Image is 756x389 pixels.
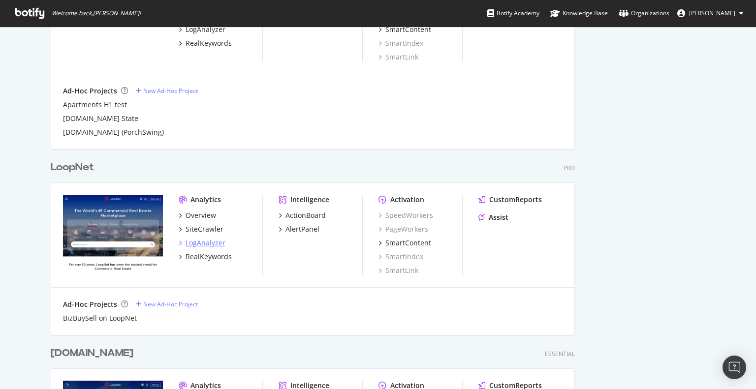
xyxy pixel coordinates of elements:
[390,195,424,205] div: Activation
[385,238,431,248] div: SmartContent
[143,300,198,308] div: New Ad-Hoc Project
[669,5,751,21] button: [PERSON_NAME]
[63,100,127,110] a: Apartments H1 test
[478,212,508,222] a: Assist
[51,160,94,175] div: LoopNet
[52,9,141,17] span: Welcome back, [PERSON_NAME] !
[378,210,433,220] a: SpeedWorkers
[186,210,216,220] div: Overview
[279,210,326,220] a: ActionBoard
[290,195,329,205] div: Intelligence
[63,127,164,137] a: [DOMAIN_NAME] (PorchSwing)
[564,164,575,172] div: Pro
[179,25,225,34] a: LogAnalyzer
[619,8,669,18] div: Organizations
[378,38,423,48] a: SmartIndex
[378,238,431,248] a: SmartContent
[186,252,232,262] div: RealKeywords
[51,160,98,175] a: LoopNet
[63,86,117,96] div: Ad-Hoc Projects
[179,224,223,234] a: SiteCrawler
[186,224,223,234] div: SiteCrawler
[378,25,431,34] a: SmartContent
[285,224,319,234] div: AlertPanel
[186,38,232,48] div: RealKeywords
[378,266,418,275] a: SmartLink
[51,346,133,360] div: [DOMAIN_NAME]
[378,52,418,62] a: SmartLink
[179,210,216,220] a: Overview
[285,210,326,220] div: ActionBoard
[179,38,232,48] a: RealKeywords
[179,252,232,262] a: RealKeywords
[378,252,423,262] a: SmartIndex
[63,313,137,323] a: BizBuySell on LoopNet
[63,299,117,309] div: Ad-Hoc Projects
[279,224,319,234] a: AlertPanel
[190,195,221,205] div: Analytics
[723,356,746,379] div: Open Intercom Messenger
[489,212,508,222] div: Assist
[136,300,198,308] a: New Ad-Hoc Project
[378,224,428,234] a: PageWorkers
[550,8,608,18] div: Knowledge Base
[487,8,539,18] div: Botify Academy
[51,346,137,360] a: [DOMAIN_NAME]
[478,195,542,205] a: CustomReports
[186,25,225,34] div: LogAnalyzer
[385,25,431,34] div: SmartContent
[63,195,163,274] img: loopnet.com
[186,238,225,248] div: LogAnalyzer
[489,195,542,205] div: CustomReports
[63,114,138,123] a: [DOMAIN_NAME] State
[545,350,575,358] div: Essential
[136,87,198,95] a: New Ad-Hoc Project
[689,9,735,17] span: Phil Mastroianni
[143,87,198,95] div: New Ad-Hoc Project
[179,238,225,248] a: LogAnalyzer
